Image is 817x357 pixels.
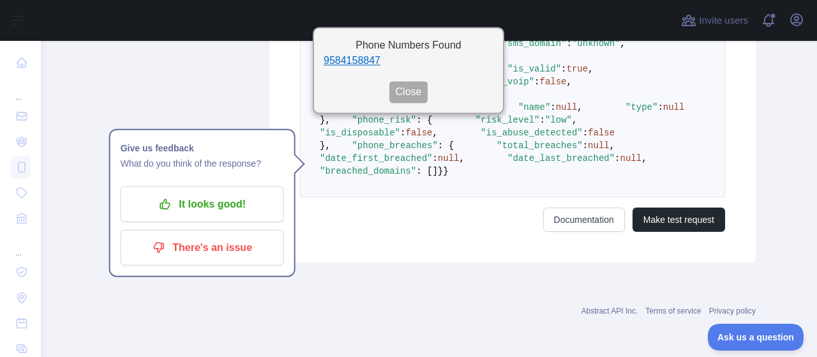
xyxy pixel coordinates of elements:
[400,128,405,138] span: :
[588,64,593,74] span: ,
[610,141,615,151] span: ,
[572,115,577,125] span: ,
[583,128,588,138] span: :
[324,53,493,68] li: 9584158847
[121,230,284,266] button: There's an issue
[497,141,582,151] span: "total_breaches"
[130,237,274,259] p: There's an issue
[324,38,493,53] h2: Phone Numbers Found
[507,153,615,163] span: "date_last_breached"
[320,128,400,138] span: "is_disposable"
[10,77,31,102] div: ...
[577,102,582,112] span: ,
[130,194,274,215] p: It looks good!
[543,208,625,232] a: Documentation
[657,102,663,112] span: :
[405,128,432,138] span: false
[588,128,615,138] span: false
[438,166,443,176] span: }
[626,102,657,112] span: "type"
[567,64,588,74] span: true
[620,38,626,49] span: ,
[567,77,572,87] span: ,
[583,141,588,151] span: :
[699,13,748,28] span: Invite users
[121,141,284,156] h1: Give us feedback
[121,186,284,222] button: It looks good!
[663,102,685,112] span: null
[443,166,448,176] span: }
[633,208,725,232] button: Make test request
[540,77,567,87] span: false
[518,102,550,112] span: "name"
[320,141,331,151] span: },
[572,38,620,49] span: "unknown"
[416,166,438,176] span: : []
[561,64,566,74] span: :
[709,307,756,315] a: Privacy policy
[320,115,331,125] span: },
[678,10,751,31] button: Invite users
[641,153,647,163] span: ,
[540,115,545,125] span: :
[320,153,432,163] span: "date_first_breached"
[416,115,432,125] span: : {
[438,153,460,163] span: null
[432,128,437,138] span: ,
[534,77,539,87] span: :
[645,307,701,315] a: Terms of service
[588,141,610,151] span: null
[352,115,416,125] span: "phone_risk"
[620,153,642,163] span: null
[545,115,572,125] span: "low"
[502,38,567,49] span: "sms_domain"
[581,307,638,315] a: Abstract API Inc.
[556,102,578,112] span: null
[481,128,583,138] span: "is_abuse_detected"
[459,153,464,163] span: ,
[567,38,572,49] span: :
[486,77,534,87] span: "is_voip"
[550,102,555,112] span: :
[121,156,284,171] p: What do you think of the response?
[320,166,416,176] span: "breached_domains"
[615,153,620,163] span: :
[708,324,804,351] iframe: Toggle Customer Support
[10,232,31,258] div: ...
[507,64,561,74] span: "is_valid"
[389,81,428,103] button: Close
[352,141,437,151] span: "phone_breaches"
[438,141,454,151] span: : {
[432,153,437,163] span: :
[476,115,540,125] span: "risk_level"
